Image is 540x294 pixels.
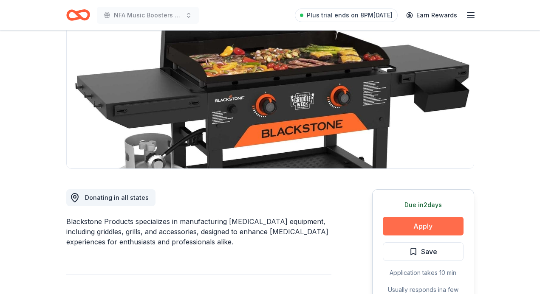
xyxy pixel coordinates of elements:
span: Plus trial ends on 8PM[DATE] [307,10,393,20]
button: Save [383,242,464,261]
button: Apply [383,217,464,235]
a: Home [66,5,90,25]
a: Plus trial ends on 8PM[DATE] [295,8,398,22]
span: Donating in all states [85,194,149,201]
div: Due in 2 days [383,200,464,210]
div: Application takes 10 min [383,268,464,278]
div: Blackstone Products specializes in manufacturing [MEDICAL_DATA] equipment, including griddles, gr... [66,216,331,247]
span: Save [421,246,437,257]
a: Earn Rewards [401,8,462,23]
img: Image for Blackstone Products [67,6,474,168]
span: NFA Music Boosters Pocketbook Bingo [114,10,182,20]
button: NFA Music Boosters Pocketbook Bingo [97,7,199,24]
